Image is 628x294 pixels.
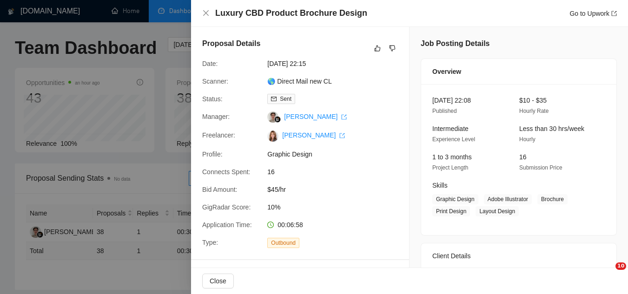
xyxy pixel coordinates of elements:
button: Close [202,274,234,288]
span: Status: [202,95,223,103]
span: close [202,9,210,17]
button: like [372,43,383,54]
span: Bid Amount: [202,186,238,193]
span: export [611,11,617,16]
span: Profile: [202,150,223,158]
span: Hourly Rate [519,108,549,114]
span: 16 [519,153,527,161]
a: [PERSON_NAME] export [284,113,347,120]
h4: Luxury CBD Product Brochure Design [215,7,367,19]
span: export [339,133,345,138]
span: 16 [267,167,407,177]
span: Manager: [202,113,230,120]
span: Graphic Design [432,194,478,204]
span: clock-circle [267,222,274,228]
span: Sent [280,96,291,102]
span: [DATE] 22:15 [267,59,407,69]
span: $45/hr [267,184,407,195]
span: Application Time: [202,221,252,229]
h5: Proposal Details [202,38,260,49]
span: Intermediate [432,125,469,132]
span: Connects Spent: [202,168,251,176]
span: Print Design [432,206,470,216]
h5: Job Posting Details [421,38,489,49]
span: Type: [202,239,218,246]
span: Scanner: [202,78,228,85]
span: GigRadar Score: [202,203,251,211]
span: like [374,45,381,52]
span: Adobe Illustrator [484,194,532,204]
a: [PERSON_NAME] export [282,131,345,139]
span: export [341,114,347,120]
span: dislike [389,45,396,52]
a: Go to Upworkexport [569,10,617,17]
span: mail [271,96,277,102]
span: Experience Level [432,136,475,143]
span: Graphic Design [267,149,407,159]
span: Freelancer: [202,131,235,139]
span: [DATE] 22:08 [432,97,471,104]
span: Layout Design [476,206,519,216]
button: dislike [387,43,398,54]
span: 10% [267,202,407,212]
img: c1UOPUNK0oAB1jxQqs826EdTZgrP9Q4UA5z9hGDm4X2GISaKj8Q7-3Rw8m0nqBtSTS [267,131,278,142]
span: 00:06:58 [278,221,303,229]
button: Close [202,9,210,17]
span: Skills [432,182,448,189]
span: Less than 30 hrs/week [519,125,584,132]
span: Overview [432,66,461,77]
iframe: Intercom live chat [596,262,619,285]
img: gigradar-bm.png [274,116,281,123]
div: Client Details [432,243,605,268]
span: Project Length [432,164,468,171]
span: Close [210,276,226,286]
span: Date: [202,60,218,67]
span: Brochure [537,194,568,204]
a: 🌎 Direct Mail new CL [267,78,331,85]
span: 1 to 3 months [432,153,472,161]
span: Outbound [267,238,299,248]
span: Published [432,108,457,114]
span: Submission Price [519,164,562,171]
span: 10 [615,262,626,270]
span: $10 - $35 [519,97,547,104]
span: Hourly [519,136,535,143]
